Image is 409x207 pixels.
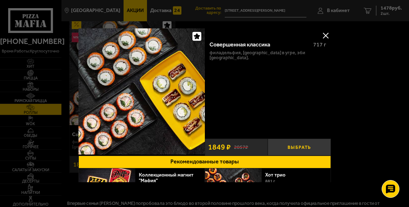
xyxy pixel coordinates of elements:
[265,179,275,184] span: 881 г
[139,172,193,184] a: Коллекционный магнит "Мафия"
[78,28,205,156] a: Совершенная классика
[234,144,248,150] s: 2057 ₽
[209,50,326,60] p: Филадельфия, [GEOGRAPHIC_DATA] в угре, Эби [GEOGRAPHIC_DATA].
[313,41,326,48] span: 717 г
[78,28,205,155] img: Совершенная классика
[78,156,331,168] button: Рекомендованные товары
[265,172,291,178] a: Хот трио
[208,143,230,151] span: 1849 ₽
[209,41,307,48] div: Совершенная классика
[268,139,331,156] button: Выбрать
